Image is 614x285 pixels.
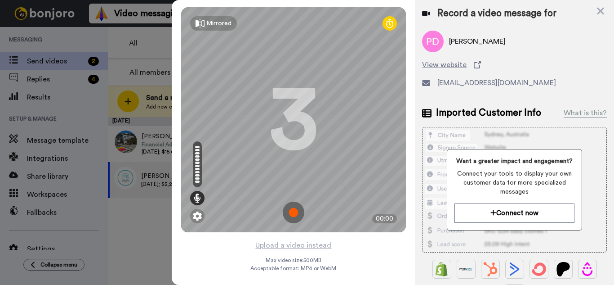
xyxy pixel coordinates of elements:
[253,240,334,251] button: Upload a video instead
[507,262,522,276] img: ActiveCampaign
[454,204,574,223] button: Connect now
[437,77,556,88] span: [EMAIL_ADDRESS][DOMAIN_NAME]
[454,157,574,166] span: Want a greater impact and engagement?
[436,106,541,120] span: Imported Customer Info
[556,262,570,276] img: Patreon
[422,59,607,70] a: View website
[372,214,397,223] div: 00:00
[564,108,607,118] div: What is this?
[283,202,304,223] img: ic_record_start.svg
[193,212,202,221] img: ic_gear.svg
[580,262,595,276] img: Drip
[266,257,321,264] span: Max video size: 500 MB
[483,262,498,276] img: Hubspot
[435,262,449,276] img: Shopify
[459,262,473,276] img: Ontraport
[422,59,467,70] span: View website
[250,265,336,272] span: Acceptable format: MP4 or WebM
[269,86,318,154] div: 3
[454,169,574,196] span: Connect your tools to display your own customer data for more specialized messages
[532,262,546,276] img: ConvertKit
